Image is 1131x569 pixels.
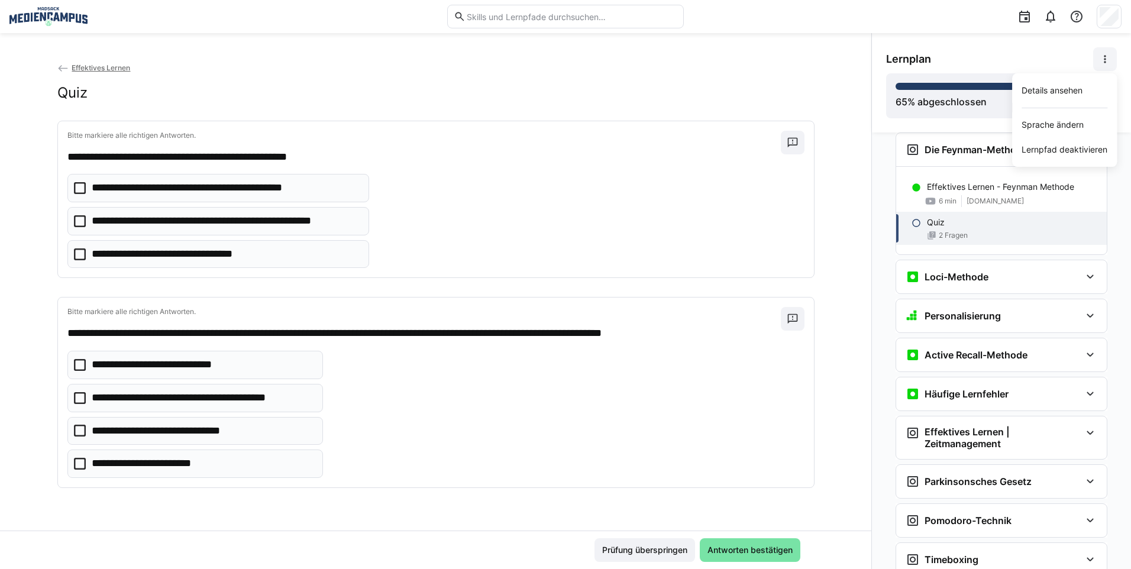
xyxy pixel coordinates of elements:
[72,63,130,72] span: Effektives Lernen
[1022,144,1107,156] div: Lernpfad deaktivieren
[939,196,956,206] span: 6 min
[927,181,1074,193] p: Effektives Lernen - Feynman Methode
[925,476,1032,487] h3: Parkinsonsches Gesetz
[925,388,1009,400] h3: Häufige Lernfehler
[925,515,1012,526] h3: Pomodoro-Technik
[67,307,781,316] p: Bitte markiere alle richtigen Antworten.
[600,544,689,556] span: Prüfung überspringen
[967,196,1024,206] span: [DOMAIN_NAME]
[594,538,695,562] button: Prüfung überspringen
[925,271,988,283] h3: Loci-Methode
[925,426,1081,450] h3: Effektives Lernen | Zeitmanagement
[925,349,1027,361] h3: Active Recall-Methode
[1022,85,1107,96] div: Details ansehen
[925,554,978,565] h3: Timeboxing
[57,63,131,72] a: Effektives Lernen
[925,144,1027,156] h3: Die Feynman-Methode
[700,538,800,562] button: Antworten bestätigen
[896,96,907,108] span: 65
[466,11,677,22] input: Skills und Lernpfade durchsuchen…
[927,216,945,228] p: Quiz
[706,544,794,556] span: Antworten bestätigen
[925,310,1001,322] h3: Personalisierung
[886,53,931,66] span: Lernplan
[1022,119,1107,131] div: Sprache ändern
[57,84,88,102] h2: Quiz
[67,131,781,140] p: Bitte markiere alle richtigen Antworten.
[896,95,987,109] div: % abgeschlossen
[939,231,968,240] span: 2 Fragen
